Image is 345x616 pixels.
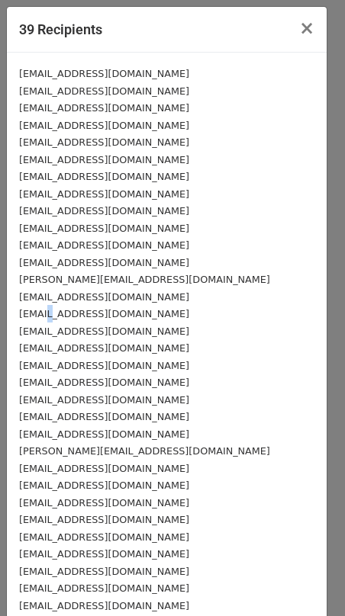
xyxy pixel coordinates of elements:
[19,85,189,97] small: [EMAIL_ADDRESS][DOMAIN_NAME]
[19,377,189,388] small: [EMAIL_ADDRESS][DOMAIN_NAME]
[299,18,314,39] span: ×
[19,239,189,251] small: [EMAIL_ADDRESS][DOMAIN_NAME]
[19,171,189,182] small: [EMAIL_ADDRESS][DOMAIN_NAME]
[19,291,189,303] small: [EMAIL_ADDRESS][DOMAIN_NAME]
[19,308,189,319] small: [EMAIL_ADDRESS][DOMAIN_NAME]
[19,19,102,40] h5: 39 Recipients
[19,188,189,200] small: [EMAIL_ADDRESS][DOMAIN_NAME]
[269,543,345,616] iframe: Chat Widget
[19,531,189,543] small: [EMAIL_ADDRESS][DOMAIN_NAME]
[19,342,189,354] small: [EMAIL_ADDRESS][DOMAIN_NAME]
[19,136,189,148] small: [EMAIL_ADDRESS][DOMAIN_NAME]
[19,582,189,594] small: [EMAIL_ADDRESS][DOMAIN_NAME]
[19,548,189,560] small: [EMAIL_ADDRESS][DOMAIN_NAME]
[19,223,189,234] small: [EMAIL_ADDRESS][DOMAIN_NAME]
[19,445,270,457] small: [PERSON_NAME][EMAIL_ADDRESS][DOMAIN_NAME]
[19,68,189,79] small: [EMAIL_ADDRESS][DOMAIN_NAME]
[19,120,189,131] small: [EMAIL_ADDRESS][DOMAIN_NAME]
[19,600,189,611] small: [EMAIL_ADDRESS][DOMAIN_NAME]
[19,428,189,440] small: [EMAIL_ADDRESS][DOMAIN_NAME]
[19,514,189,525] small: [EMAIL_ADDRESS][DOMAIN_NAME]
[19,205,189,217] small: [EMAIL_ADDRESS][DOMAIN_NAME]
[287,7,327,50] button: Close
[19,257,189,268] small: [EMAIL_ADDRESS][DOMAIN_NAME]
[19,463,189,474] small: [EMAIL_ADDRESS][DOMAIN_NAME]
[19,154,189,165] small: [EMAIL_ADDRESS][DOMAIN_NAME]
[19,274,270,285] small: [PERSON_NAME][EMAIL_ADDRESS][DOMAIN_NAME]
[19,480,189,491] small: [EMAIL_ADDRESS][DOMAIN_NAME]
[19,326,189,337] small: [EMAIL_ADDRESS][DOMAIN_NAME]
[19,102,189,114] small: [EMAIL_ADDRESS][DOMAIN_NAME]
[19,497,189,509] small: [EMAIL_ADDRESS][DOMAIN_NAME]
[19,566,189,577] small: [EMAIL_ADDRESS][DOMAIN_NAME]
[19,360,189,371] small: [EMAIL_ADDRESS][DOMAIN_NAME]
[19,394,189,406] small: [EMAIL_ADDRESS][DOMAIN_NAME]
[19,411,189,422] small: [EMAIL_ADDRESS][DOMAIN_NAME]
